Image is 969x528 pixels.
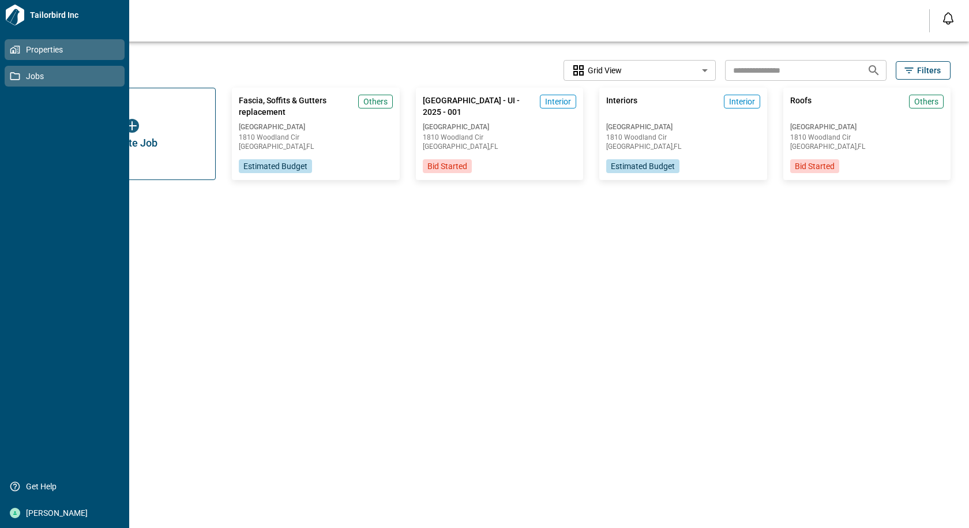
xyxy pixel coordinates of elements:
span: [GEOGRAPHIC_DATA] [606,122,760,132]
span: Interior [545,96,571,107]
span: 1810 Woodland Cir [790,134,944,141]
span: Create Job [107,137,157,149]
span: Fascia, Soffits & Gutters replacement [239,95,353,118]
span: [GEOGRAPHIC_DATA] [239,122,392,132]
button: Search jobs [862,59,885,82]
span: [GEOGRAPHIC_DATA] - UI - 2025 - 001 [423,95,535,118]
span: Bid Started [795,160,835,172]
img: icon button [125,119,139,133]
span: [PERSON_NAME] [20,507,114,519]
span: Roofs [790,95,812,118]
span: 1810 Woodland Cir [606,134,760,141]
span: Estimated Budget [611,160,675,172]
span: [GEOGRAPHIC_DATA] [423,122,576,132]
a: Properties [5,39,125,60]
button: Open notification feed [939,9,957,28]
button: Filters [896,61,951,80]
span: Properties [20,44,114,55]
span: 1810 Woodland Cir [423,134,576,141]
span: Bid Started [427,160,467,172]
a: Jobs [5,66,125,87]
span: Others [363,96,388,107]
span: Estimated Budget [243,160,307,172]
span: [GEOGRAPHIC_DATA] , FL [423,143,576,150]
span: [GEOGRAPHIC_DATA] [790,122,944,132]
span: Jobs [20,70,114,82]
span: Tailorbird Inc [25,9,125,21]
span: [GEOGRAPHIC_DATA] , FL [239,143,392,150]
span: Get Help [20,481,114,492]
div: Without label [564,59,716,83]
span: Others [914,96,938,107]
span: Interiors [606,95,637,118]
span: Filters [917,65,941,76]
span: Grid View [588,65,622,76]
span: 1810 Woodland Cir [239,134,392,141]
span: [GEOGRAPHIC_DATA] , FL [790,143,944,150]
span: [GEOGRAPHIC_DATA] , FL [606,143,760,150]
span: Interior [729,96,755,107]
